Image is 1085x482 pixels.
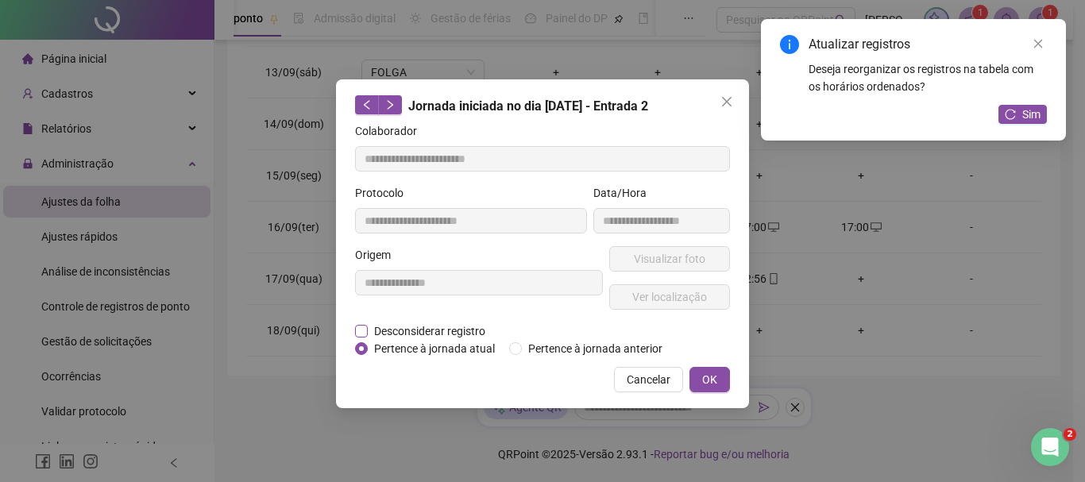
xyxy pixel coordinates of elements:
[368,322,492,340] span: Desconsiderar registro
[384,99,396,110] span: right
[1029,35,1047,52] a: Close
[614,367,683,392] button: Cancelar
[1033,38,1044,49] span: close
[998,105,1047,124] button: Sim
[355,122,427,140] label: Colaborador
[361,99,373,110] span: left
[355,246,401,264] label: Origem
[1022,106,1041,123] span: Sim
[780,35,799,54] span: info-circle
[355,95,730,116] div: Jornada iniciada no dia [DATE] - Entrada 2
[368,340,501,357] span: Pertence à jornada atual
[809,35,1047,54] div: Atualizar registros
[689,367,730,392] button: OK
[355,184,414,202] label: Protocolo
[809,60,1047,95] div: Deseja reorganizar os registros na tabela com os horários ordenados?
[522,340,669,357] span: Pertence à jornada anterior
[714,89,739,114] button: Close
[1064,428,1076,441] span: 2
[378,95,402,114] button: right
[627,371,670,388] span: Cancelar
[1031,428,1069,466] iframe: Intercom live chat
[355,95,379,114] button: left
[609,284,730,310] button: Ver localização
[593,184,657,202] label: Data/Hora
[1005,109,1016,120] span: reload
[720,95,733,108] span: close
[702,371,717,388] span: OK
[609,246,730,272] button: Visualizar foto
